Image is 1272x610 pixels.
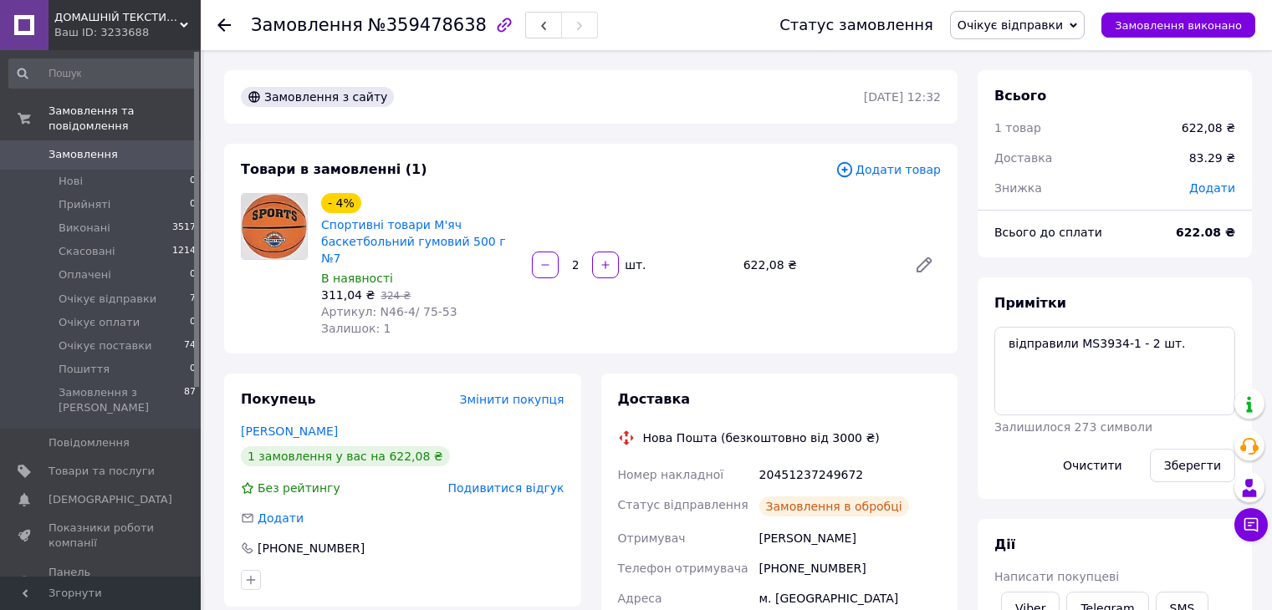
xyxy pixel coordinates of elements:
[368,15,487,35] span: №359478638
[241,446,450,466] div: 1 замовлення у вас на 622,08 ₴
[994,570,1119,583] span: Написати покупцеві
[1179,140,1245,176] div: 83.29 ₴
[958,18,1063,32] span: Очікує відправки
[756,523,944,553] div: [PERSON_NAME]
[184,385,196,415] span: 87
[618,562,748,575] span: Телефон отримувача
[621,257,647,273] div: шт.
[381,290,411,302] span: 324 ₴
[59,315,140,330] span: Очікує оплати
[321,193,361,213] div: - 4%
[835,160,941,179] span: Додати товар
[190,267,196,282] span: 0
[59,338,151,353] span: Очікує поставки
[258,481,340,495] span: Без рейтингу
[321,272,393,285] span: В наявності
[460,393,564,406] span: Змінити покупця
[994,181,1042,195] span: Знижка
[59,221,110,236] span: Виконані
[8,58,197,89] input: Пошук
[59,174,83,189] span: Нові
[190,197,196,212] span: 0
[1176,226,1235,239] b: 622.08 ₴
[49,464,155,479] span: Товари та послуги
[49,147,118,162] span: Замовлення
[241,391,316,407] span: Покупець
[321,305,457,318] span: Артикул: N46-4/ 75-53
[54,25,201,40] div: Ваш ID: 3233688
[59,197,110,212] span: Прийняті
[184,338,196,353] span: 74
[737,253,901,277] div: 622,08 ₴
[1049,449,1137,482] button: Очистити
[1182,119,1235,136] div: 622,08 ₴
[59,362,110,377] span: Пошиття
[618,468,724,481] span: Номер накладної
[321,322,391,335] span: Залишок: 1
[258,511,304,525] span: Додати
[639,430,884,446] div: Нова Пошта (безкоштовно від 3000 ₴)
[241,87,394,107] div: Замовлення з сайту
[1101,13,1255,38] button: Замовлення виконано
[994,151,1052,165] span: Доставка
[241,161,427,177] span: Товари в замовленні (1)
[49,104,201,134] span: Замовлення та повідомлення
[448,481,564,495] span: Подивитися відгук
[994,88,1046,104] span: Всього
[618,391,691,407] span: Доставка
[49,565,155,595] span: Панель управління
[618,498,748,511] span: Статус відправлення
[241,424,338,438] a: [PERSON_NAME]
[59,267,111,282] span: Оплачені
[994,121,1041,135] span: 1 товар
[49,492,172,507] span: [DEMOGRAPHIC_DATA]
[190,174,196,189] span: 0
[779,17,933,33] div: Статус замовлення
[1189,181,1235,195] span: Додати
[190,315,196,330] span: 0
[59,244,115,259] span: Скасовані
[190,362,196,377] span: 0
[1115,19,1242,32] span: Замовлення виконано
[59,292,156,307] span: Очікує відправки
[994,420,1152,434] span: Залишилося 273 символи
[49,435,130,450] span: Повідомлення
[242,194,307,259] img: Спортивні товари М'яч баскетбольний гумовий 500 г №7
[1150,449,1235,482] button: Зберегти
[1234,508,1268,541] button: Чат з покупцем
[994,536,1015,552] span: Дії
[907,248,941,282] a: Редагувати
[59,385,184,415] span: Замовлення з [PERSON_NAME]
[756,460,944,490] div: 20451237249672
[618,592,662,605] span: Адреса
[54,10,180,25] span: ДОМАШНІЙ ТЕКСТИЛЬ - затишок та комфорт у Вашому домі
[864,90,941,104] time: [DATE] 12:32
[172,221,196,236] span: 3517
[217,17,231,33] div: Повернутися назад
[49,521,155,551] span: Показники роботи компанії
[759,496,909,516] div: Замовлення в обробці
[251,15,363,35] span: Замовлення
[172,244,196,259] span: 1214
[256,540,366,557] div: [PHONE_NUMBER]
[994,295,1066,311] span: Примітки
[756,553,944,583] div: [PHONE_NUMBER]
[321,218,506,265] a: Спортивні товари М'яч баскетбольний гумовий 500 г №7
[190,292,196,307] span: 7
[994,327,1235,415] textarea: відправили MS3934-1 - 2 шт.
[994,226,1102,239] span: Всього до сплати
[618,531,686,545] span: Отримувач
[321,288,375,302] span: 311,04 ₴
